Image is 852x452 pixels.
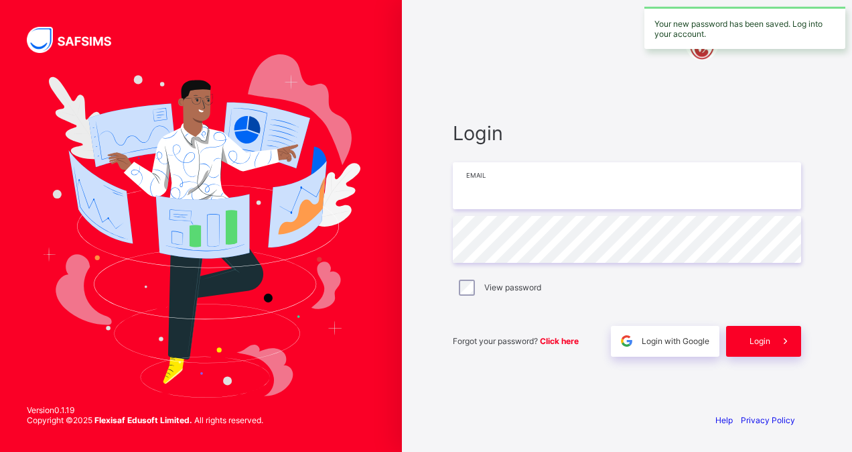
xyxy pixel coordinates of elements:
strong: Flexisaf Edusoft Limited. [94,415,192,425]
span: Login [750,336,770,346]
img: SAFSIMS Logo [27,27,127,53]
img: Hero Image [42,54,360,398]
img: google.396cfc9801f0270233282035f929180a.svg [619,333,634,349]
a: Click here [540,336,579,346]
span: Login with Google [642,336,709,346]
span: Copyright © 2025 All rights reserved. [27,415,263,425]
a: Help [715,415,733,425]
span: Forgot your password? [453,336,579,346]
div: Your new password has been saved. Log into your account. [644,7,845,49]
label: View password [484,282,541,292]
a: Privacy Policy [741,415,795,425]
span: Version 0.1.19 [27,405,263,415]
span: Login [453,121,801,145]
